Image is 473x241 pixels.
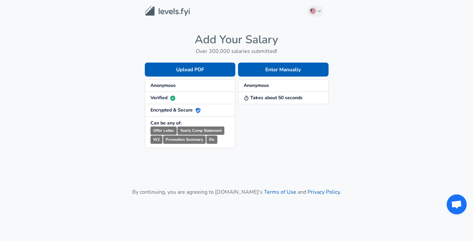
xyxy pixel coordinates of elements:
strong: Takes about 50 seconds [244,95,303,101]
h6: Over 300,000 salaries submitted! [145,47,329,56]
strong: Anonymous [244,82,269,89]
small: Yearly Comp Statement [177,126,224,135]
img: Levels.fyi [145,6,190,16]
a: Terms of Use [264,188,296,196]
small: Offer Letter [150,126,177,135]
button: Upload PDF [145,63,235,77]
img: English (US) [310,8,316,14]
strong: Anonymous [150,82,176,89]
button: English (US) [307,5,323,17]
a: Privacy Policy [308,188,340,196]
strong: Encrypted & Secure [150,107,201,113]
small: W2 [150,135,162,144]
strong: Verified [150,95,175,101]
h4: Add Your Salary [145,33,329,47]
small: Promotion Summary [163,135,206,144]
strong: Can be any of: [150,120,181,126]
small: Etc [206,135,217,144]
div: Open chat [447,194,467,214]
button: Enter Manually [238,63,329,77]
